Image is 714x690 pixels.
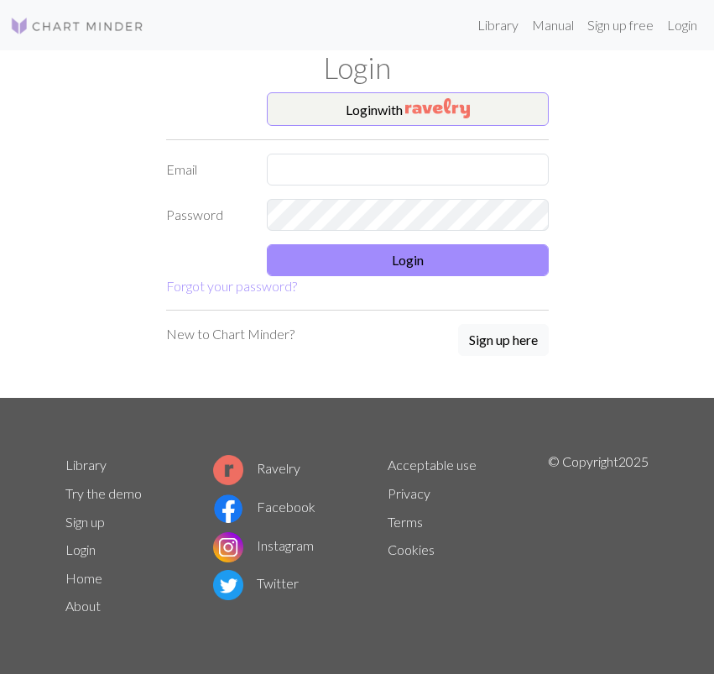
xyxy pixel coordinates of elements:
a: About [65,598,101,614]
p: © Copyright 2025 [548,452,649,621]
a: Login [65,541,96,557]
p: New to Chart Minder? [166,324,294,344]
a: Login [660,8,704,42]
a: Cookies [388,541,435,557]
a: Facebook [213,499,315,515]
a: Sign up free [581,8,660,42]
a: Forgot your password? [166,278,297,294]
a: Ravelry [213,460,300,476]
button: Loginwith [267,92,549,126]
a: Terms [388,514,423,530]
a: Library [471,8,525,42]
a: Try the demo [65,485,142,501]
a: Sign up here [458,324,549,358]
a: Manual [525,8,581,42]
a: Instagram [213,537,314,553]
img: Ravelry logo [213,455,243,485]
a: Privacy [388,485,430,501]
a: Library [65,457,107,473]
button: Login [267,244,549,276]
h1: Login [55,50,659,86]
a: Sign up [65,514,105,530]
a: Home [65,570,102,586]
img: Ravelry [405,98,470,118]
img: Twitter logo [213,570,243,600]
button: Sign up here [458,324,549,356]
a: Acceptable use [388,457,477,473]
a: Twitter [213,575,299,591]
label: Email [156,154,257,186]
img: Facebook logo [213,494,243,524]
img: Logo [10,16,144,36]
label: Password [156,199,257,231]
img: Instagram logo [213,532,243,562]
